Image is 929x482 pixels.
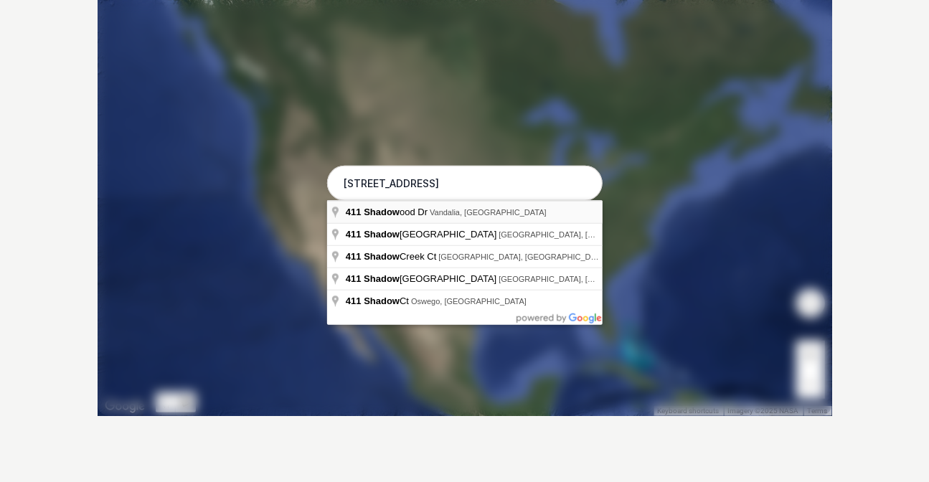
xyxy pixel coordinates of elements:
[346,296,411,306] span: Ct
[346,207,362,217] span: 411
[438,252,607,261] span: [GEOGRAPHIC_DATA], [GEOGRAPHIC_DATA]
[346,229,362,240] span: 411
[346,251,438,262] span: Creek Ct
[364,251,400,262] span: Shadow
[346,207,430,217] span: ood Dr
[327,166,603,202] input: Enter your address to get started
[499,275,667,283] span: [GEOGRAPHIC_DATA], [GEOGRAPHIC_DATA]
[364,229,400,240] span: Shadow
[346,229,499,240] span: [GEOGRAPHIC_DATA]
[346,273,499,284] span: [GEOGRAPHIC_DATA]
[346,296,362,306] span: 411
[499,230,668,239] span: [GEOGRAPHIC_DATA], [GEOGRAPHIC_DATA]
[411,297,527,306] span: Oswego, [GEOGRAPHIC_DATA]
[364,207,400,217] span: Shadow
[364,296,400,306] span: Shadow
[430,208,547,217] span: Vandalia, [GEOGRAPHIC_DATA]
[346,251,362,262] span: 411
[346,273,400,284] span: 411 Shadow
